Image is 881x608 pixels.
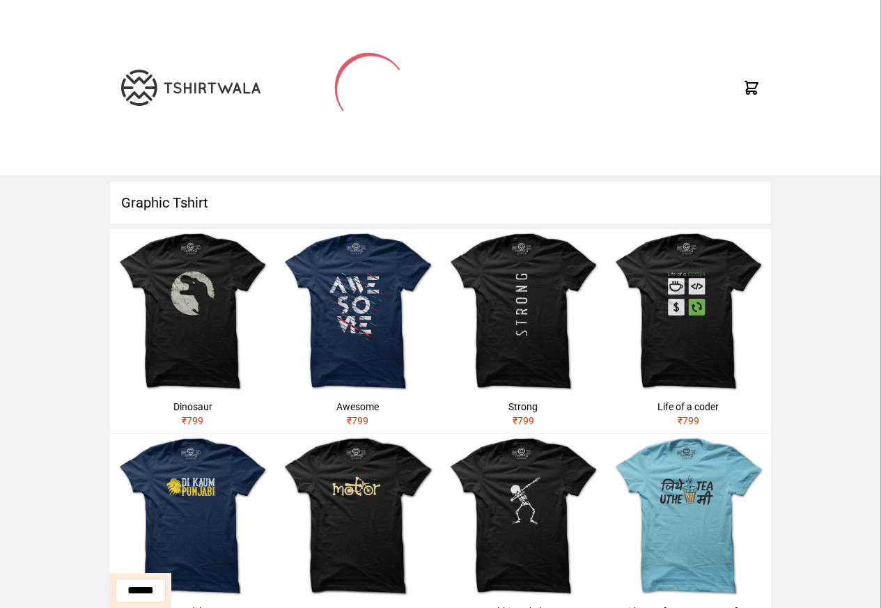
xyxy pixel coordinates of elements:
[347,415,368,426] span: ₹ 799
[441,434,606,599] img: skeleton-dabbing.jpg
[275,229,440,433] a: Awesome₹799
[611,400,765,414] div: Life of a coder
[275,229,440,394] img: awesome.jpg
[606,434,771,599] img: jithe-tea-uthe-me.jpg
[441,229,606,433] a: Strong₹799
[446,400,600,414] div: Strong
[110,182,771,224] h1: Graphic Tshirt
[441,229,606,394] img: strong.jpg
[110,229,275,394] img: dinosaur.jpg
[110,434,275,599] img: shera-di-kaum-punjabi-1.jpg
[678,415,699,426] span: ₹ 799
[121,70,260,106] img: TW-LOGO-400-104.png
[513,415,534,426] span: ₹ 799
[275,434,440,599] img: motor.jpg
[110,229,275,433] a: Dinosaur₹799
[606,229,771,394] img: life-of-a-coder.jpg
[281,400,435,414] div: Awesome
[606,229,771,433] a: Life of a coder₹799
[116,400,270,414] div: Dinosaur
[182,415,203,426] span: ₹ 799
